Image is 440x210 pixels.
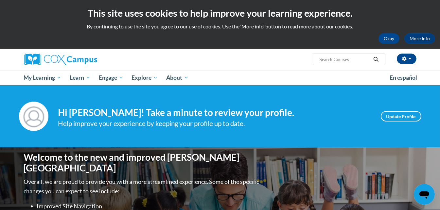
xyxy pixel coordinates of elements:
h2: This site uses cookies to help improve your learning experience. [5,7,435,20]
h1: Welcome to the new and improved [PERSON_NAME][GEOGRAPHIC_DATA] [24,152,261,174]
div: Help improve your experience by keeping your profile up to date. [58,118,371,129]
iframe: Button to launch messaging window [414,184,435,205]
button: Okay [378,33,399,44]
img: Cox Campus [24,54,97,65]
div: Main menu [14,70,426,85]
span: Learn [70,74,90,82]
button: Account Settings [397,54,416,64]
a: Update Profile [381,111,421,121]
h4: Hi [PERSON_NAME]! Take a minute to review your profile. [58,107,371,118]
a: My Learning [20,70,66,85]
a: About [162,70,193,85]
span: About [166,74,188,82]
span: En español [390,74,417,81]
p: Overall, we are proud to provide you with a more streamlined experience. Some of the specific cha... [24,177,261,196]
p: By continuing to use the site you agree to our use of cookies. Use the ‘More info’ button to read... [5,23,435,30]
span: My Learning [24,74,61,82]
span: Engage [99,74,123,82]
span: Explore [132,74,158,82]
a: Learn [65,70,95,85]
a: More Info [404,33,435,44]
a: Cox Campus [24,54,148,65]
a: En español [385,71,421,85]
a: Explore [127,70,162,85]
button: Search [371,56,381,63]
img: Profile Image [19,102,48,131]
a: Engage [95,70,128,85]
input: Search Courses [319,56,371,63]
